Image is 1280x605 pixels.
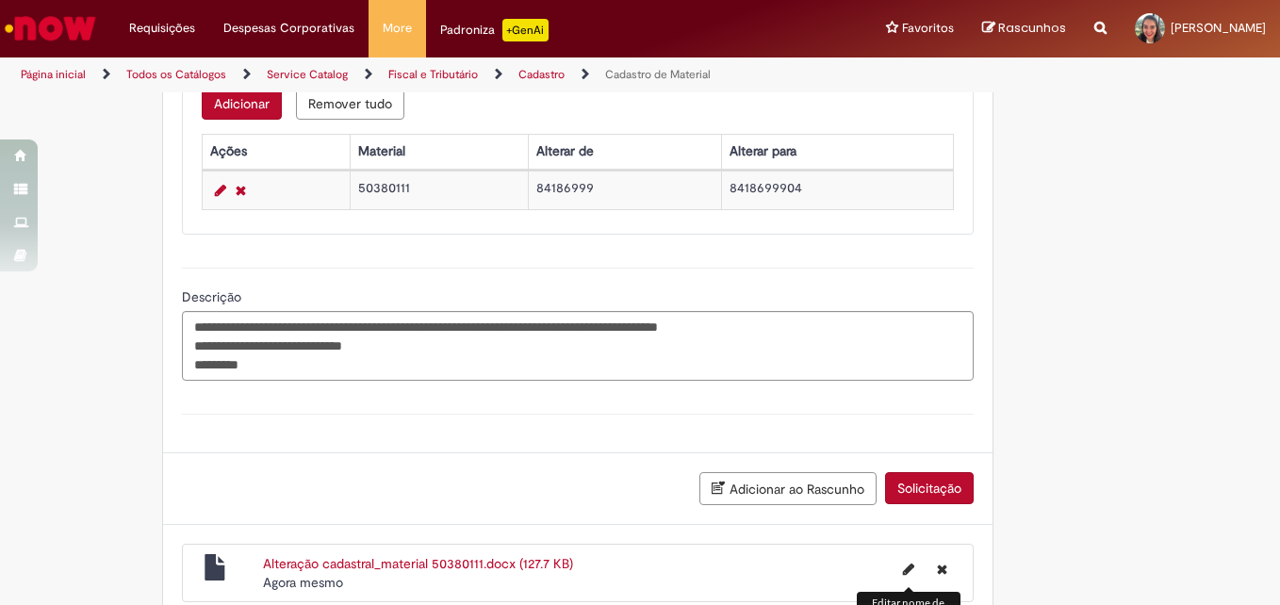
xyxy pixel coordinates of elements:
textarea: Descrição [182,311,974,381]
span: Agora mesmo [263,574,343,591]
a: Cadastro [518,67,565,82]
th: Alterar de [529,134,721,169]
a: Remover linha 1 [231,179,251,202]
td: 50380111 [351,171,529,209]
button: Adicionar ao Rascunho [699,472,877,505]
time: 01/10/2025 14:41:33 [263,574,343,591]
button: Solicitação [885,472,974,504]
td: 84186999 [529,171,721,209]
td: 8418699904 [721,171,953,209]
div: Padroniza [440,19,549,41]
p: +GenAi [502,19,549,41]
button: Remove all rows for Alteração de classificação fiscal (NCM) [296,88,404,120]
th: Material [351,134,529,169]
span: Descrição [182,288,245,305]
img: ServiceNow [2,9,99,47]
span: [PERSON_NAME] [1171,20,1266,36]
th: Ações [202,134,350,169]
a: Editar Linha 1 [210,179,231,202]
span: Rascunhos [998,19,1066,37]
a: Rascunhos [982,20,1066,38]
a: Alteração cadastral_material 50380111.docx (127.7 KB) [263,555,573,572]
button: Excluir Alteração cadastral_material 50380111.docx [926,554,959,584]
a: Service Catalog [267,67,348,82]
span: More [383,19,412,38]
span: Favoritos [902,19,954,38]
ul: Trilhas de página [14,57,839,92]
a: Todos os Catálogos [126,67,226,82]
a: Fiscal e Tributário [388,67,478,82]
a: Cadastro de Material [605,67,711,82]
button: Add a row for Alteração de classificação fiscal (NCM) [202,88,282,120]
a: Página inicial [21,67,86,82]
span: Despesas Corporativas [223,19,354,38]
th: Alterar para [721,134,953,169]
span: Requisições [129,19,195,38]
button: Editar nome de arquivo Alteração cadastral_material 50380111.docx [892,554,926,584]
